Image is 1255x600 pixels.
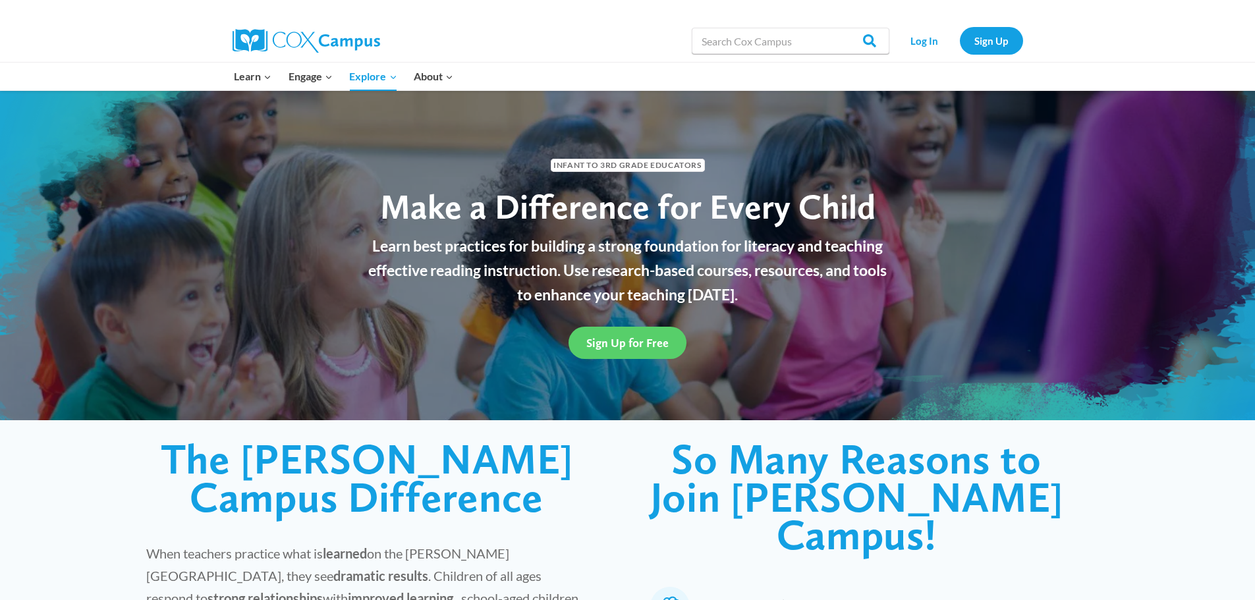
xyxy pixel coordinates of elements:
[414,68,453,85] span: About
[333,568,428,584] strong: dramatic results
[569,327,686,359] a: Sign Up for Free
[960,27,1023,54] a: Sign Up
[551,159,705,171] span: Infant to 3rd Grade Educators
[692,28,889,54] input: Search Cox Campus
[161,433,573,522] span: The [PERSON_NAME] Campus Difference
[380,186,876,227] span: Make a Difference for Every Child
[226,63,462,90] nav: Primary Navigation
[361,234,895,306] p: Learn best practices for building a strong foundation for literacy and teaching effective reading...
[896,27,953,54] a: Log In
[233,29,380,53] img: Cox Campus
[323,545,367,561] strong: learned
[289,68,333,85] span: Engage
[234,68,271,85] span: Learn
[349,68,397,85] span: Explore
[586,336,669,350] span: Sign Up for Free
[650,433,1063,560] span: So Many Reasons to Join [PERSON_NAME] Campus!
[896,27,1023,54] nav: Secondary Navigation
